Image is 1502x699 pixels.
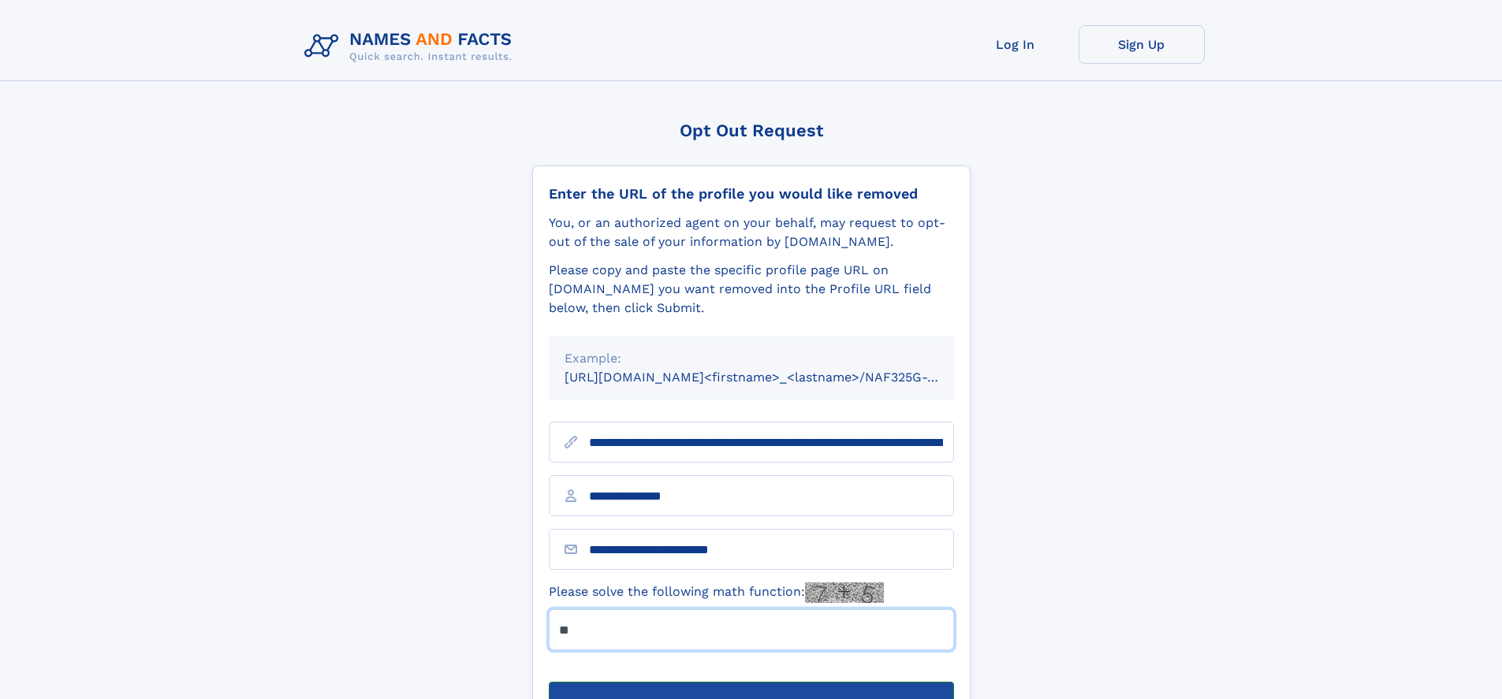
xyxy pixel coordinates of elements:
div: Please copy and paste the specific profile page URL on [DOMAIN_NAME] you want removed into the Pr... [549,261,954,318]
img: Logo Names and Facts [298,25,525,68]
div: Example: [565,349,938,368]
label: Please solve the following math function: [549,582,884,603]
div: You, or an authorized agent on your behalf, may request to opt-out of the sale of your informatio... [549,214,954,251]
div: Enter the URL of the profile you would like removed [549,185,954,203]
div: Opt Out Request [532,121,971,140]
small: [URL][DOMAIN_NAME]<firstname>_<lastname>/NAF325G-xxxxxxxx [565,370,984,385]
a: Log In [952,25,1079,64]
a: Sign Up [1079,25,1205,64]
